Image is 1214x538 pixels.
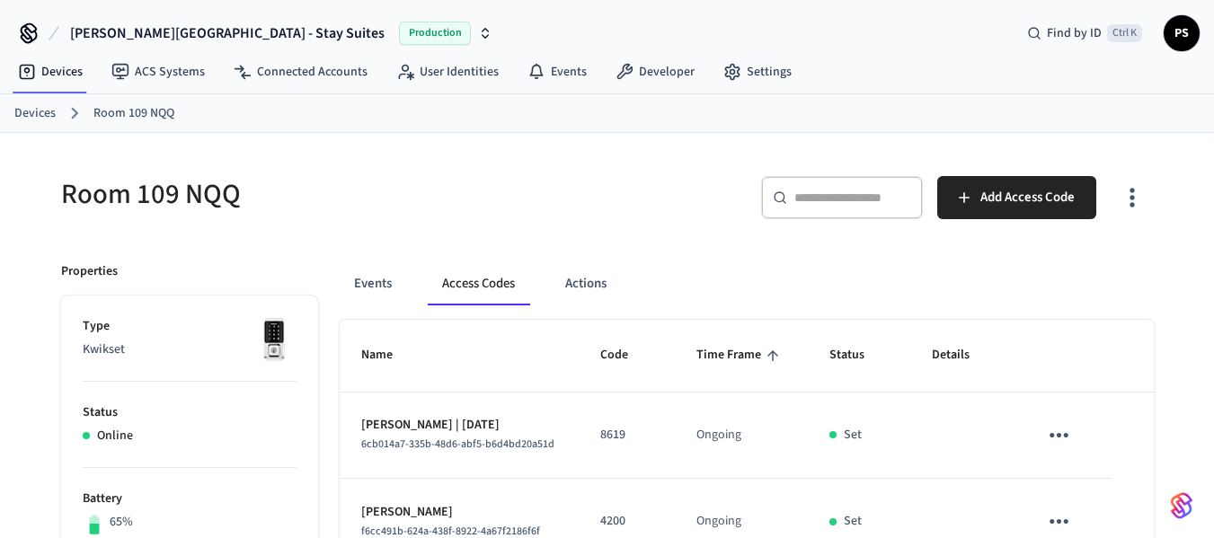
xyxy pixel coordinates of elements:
[937,176,1096,219] button: Add Access Code
[340,262,406,305] button: Events
[1107,24,1142,42] span: Ctrl K
[61,176,597,213] h5: Room 109 NQQ
[600,426,652,445] p: 8619
[110,513,133,532] p: 65%
[361,437,554,452] span: 6cb014a7-335b-48d6-abf5-b6d4bd20a51d
[980,186,1075,209] span: Add Access Code
[61,262,118,281] p: Properties
[600,341,651,369] span: Code
[675,392,808,479] td: Ongoing
[97,427,133,445] p: Online
[340,262,1154,305] div: ant example
[83,317,297,336] p: Type
[361,503,558,522] p: [PERSON_NAME]
[709,56,806,88] a: Settings
[252,317,297,362] img: Kwikset Halo Touchscreen Wifi Enabled Smart Lock, Polished Chrome, Front
[696,341,784,369] span: Time Frame
[1013,17,1156,49] div: Find by IDCtrl K
[1165,17,1198,49] span: PS
[1164,15,1200,51] button: PS
[513,56,601,88] a: Events
[14,104,56,123] a: Devices
[932,341,993,369] span: Details
[399,22,471,45] span: Production
[1047,24,1102,42] span: Find by ID
[601,56,709,88] a: Developer
[361,341,416,369] span: Name
[93,104,174,123] a: Room 109 NQQ
[600,512,652,531] p: 4200
[70,22,385,44] span: [PERSON_NAME][GEOGRAPHIC_DATA] - Stay Suites
[844,512,862,531] p: Set
[551,262,621,305] button: Actions
[4,56,97,88] a: Devices
[844,426,862,445] p: Set
[829,341,888,369] span: Status
[382,56,513,88] a: User Identities
[361,416,558,435] p: [PERSON_NAME] | [DATE]
[83,489,297,508] p: Battery
[83,403,297,422] p: Status
[219,56,382,88] a: Connected Accounts
[428,262,529,305] button: Access Codes
[1171,491,1192,520] img: SeamLogoGradient.69752ec5.svg
[83,340,297,359] p: Kwikset
[97,56,219,88] a: ACS Systems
